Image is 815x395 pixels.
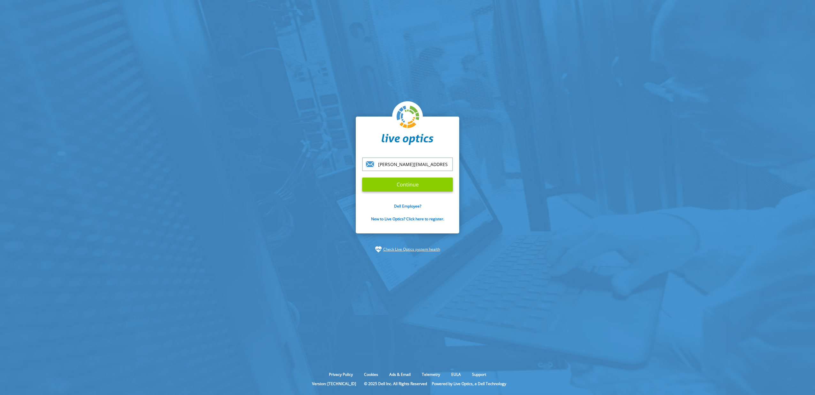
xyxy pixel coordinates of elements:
[309,381,359,386] li: Version: [TECHNICAL_ID]
[394,203,421,209] a: Dell Employee?
[446,372,466,377] a: EULA
[371,216,444,222] a: New to Live Optics? Click here to register.
[383,246,440,253] a: Check Live Optics system health
[417,372,445,377] a: Telemetry
[382,134,433,145] img: liveoptics-word.svg
[432,381,506,386] li: Powered by Live Optics, a Dell Technology
[324,372,358,377] a: Privacy Policy
[359,372,383,377] a: Cookies
[362,157,453,171] input: email@address.com
[467,372,491,377] a: Support
[362,178,453,192] input: Continue
[397,106,420,129] img: liveoptics-logo.svg
[441,161,448,168] keeper-lock: Open Keeper Popup
[385,372,415,377] a: Ads & Email
[375,246,382,253] img: status-check-icon.svg
[361,381,430,386] li: © 2025 Dell Inc. All Rights Reserved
